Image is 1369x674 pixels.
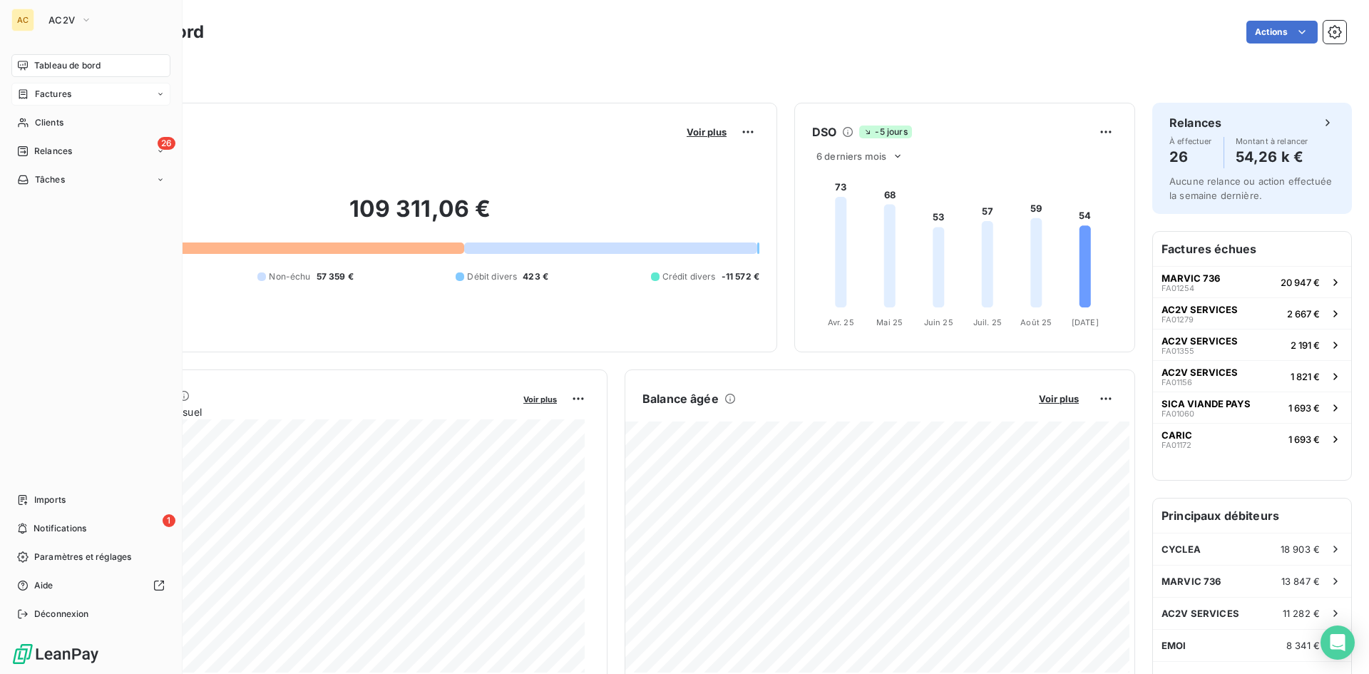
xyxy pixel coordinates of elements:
[1321,626,1355,660] div: Open Intercom Messenger
[317,270,354,283] span: 57 359 €
[1153,297,1351,329] button: AC2V SERVICESFA012792 667 €
[1153,499,1351,533] h6: Principaux débiteurs
[1236,137,1308,145] span: Montant à relancer
[1169,114,1221,131] h6: Relances
[973,317,1002,327] tspan: Juil. 25
[11,643,100,665] img: Logo LeanPay
[1153,329,1351,360] button: AC2V SERVICESFA013552 191 €
[11,9,34,31] div: AC
[924,317,953,327] tspan: Juin 25
[1162,543,1201,555] span: CYCLEA
[1153,360,1351,392] button: AC2V SERVICESFA011561 821 €
[1169,145,1212,168] h4: 26
[662,270,716,283] span: Crédit divers
[1281,543,1320,555] span: 18 903 €
[642,390,719,407] h6: Balance âgée
[687,126,727,138] span: Voir plus
[1281,576,1320,587] span: 13 847 €
[158,137,175,150] span: 26
[1162,315,1194,324] span: FA01279
[1162,272,1220,284] span: MARVIC 736
[163,514,175,527] span: 1
[35,88,71,101] span: Factures
[1288,402,1320,414] span: 1 693 €
[1162,378,1192,387] span: FA01156
[722,270,759,283] span: -11 572 €
[1039,393,1079,404] span: Voir plus
[467,270,517,283] span: Débit divers
[34,145,72,158] span: Relances
[1162,284,1194,292] span: FA01254
[34,608,89,621] span: Déconnexion
[81,195,759,238] h2: 109 311,06 €
[1162,367,1238,378] span: AC2V SERVICES
[1291,339,1320,351] span: 2 191 €
[1153,392,1351,423] button: SICA VIANDE PAYSFA010601 693 €
[1162,640,1186,651] span: EMOI
[1162,429,1192,441] span: CARIC
[1169,137,1212,145] span: À effectuer
[1236,145,1308,168] h4: 54,26 k €
[859,126,911,138] span: -5 jours
[1283,608,1320,619] span: 11 282 €
[48,14,75,26] span: AC2V
[876,317,903,327] tspan: Mai 25
[682,126,731,138] button: Voir plus
[1288,434,1320,445] span: 1 693 €
[1162,304,1238,315] span: AC2V SERVICES
[1162,608,1239,619] span: AC2V SERVICES
[1035,392,1083,405] button: Voir plus
[34,551,131,563] span: Paramètres et réglages
[1281,277,1320,288] span: 20 947 €
[1153,423,1351,454] button: CARICFA011721 693 €
[1162,335,1238,347] span: AC2V SERVICES
[1162,441,1191,449] span: FA01172
[34,494,66,506] span: Imports
[1020,317,1052,327] tspan: Août 25
[1291,371,1320,382] span: 1 821 €
[35,173,65,186] span: Tâches
[1153,232,1351,266] h6: Factures échues
[816,150,886,162] span: 6 derniers mois
[34,522,86,535] span: Notifications
[11,574,170,597] a: Aide
[828,317,854,327] tspan: Avr. 25
[1072,317,1099,327] tspan: [DATE]
[81,404,513,419] span: Chiffre d'affaires mensuel
[35,116,63,129] span: Clients
[1162,398,1251,409] span: SICA VIANDE PAYS
[812,123,836,141] h6: DSO
[269,270,310,283] span: Non-échu
[523,394,557,404] span: Voir plus
[1153,266,1351,297] button: MARVIC 736FA0125420 947 €
[34,579,53,592] span: Aide
[1162,409,1194,418] span: FA01060
[1162,576,1221,587] span: MARVIC 736
[523,270,548,283] span: 423 €
[1246,21,1318,44] button: Actions
[1287,308,1320,320] span: 2 667 €
[519,392,561,405] button: Voir plus
[1162,347,1194,355] span: FA01355
[1286,640,1320,651] span: 8 341 €
[34,59,101,72] span: Tableau de bord
[1169,175,1332,201] span: Aucune relance ou action effectuée la semaine dernière.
